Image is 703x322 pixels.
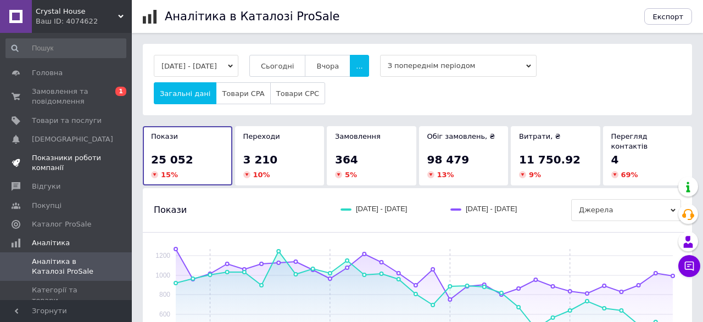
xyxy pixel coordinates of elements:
[32,134,113,144] span: [DEMOGRAPHIC_DATA]
[519,132,561,140] span: Витрати, ₴
[519,153,581,166] span: 11 750.92
[621,171,638,179] span: 69 %
[154,55,238,77] button: [DATE] - [DATE]
[437,171,454,179] span: 13 %
[261,62,294,70] span: Сьогодні
[644,8,693,25] button: Експорт
[159,310,170,318] text: 600
[216,82,270,104] button: Товари CPA
[165,10,339,23] h1: Аналітика в Каталозі ProSale
[316,62,339,70] span: Вчора
[249,55,306,77] button: Сьогодні
[36,16,132,26] div: Ваш ID: 4074622
[653,13,684,21] span: Експорт
[32,285,102,305] span: Категорії та товари
[253,171,270,179] span: 10 %
[276,89,319,98] span: Товари CPC
[611,132,648,150] span: Перегляд контактів
[161,171,178,179] span: 15 %
[115,87,126,96] span: 1
[154,204,187,216] span: Покази
[36,7,118,16] span: Crystal House
[243,153,278,166] span: 3 210
[151,153,193,166] span: 25 052
[270,82,325,104] button: Товари CPC
[155,272,170,279] text: 1000
[427,153,470,166] span: 98 479
[571,199,681,221] span: Джерела
[427,132,495,140] span: Обіг замовлень, ₴
[222,89,264,98] span: Товари CPA
[305,55,350,77] button: Вчора
[335,153,358,166] span: 364
[32,116,102,126] span: Товари та послуги
[155,252,170,259] text: 1200
[32,257,102,276] span: Аналітика в Каталозі ProSale
[32,201,62,211] span: Покупці
[243,132,280,140] span: Переходи
[611,153,619,166] span: 4
[32,153,102,173] span: Показники роботи компанії
[678,255,700,277] button: Чат з покупцем
[335,132,381,140] span: Замовлення
[32,219,91,229] span: Каталог ProSale
[350,55,369,77] button: ...
[32,68,63,78] span: Головна
[345,171,357,179] span: 5 %
[32,87,102,106] span: Замовлення та повідомлення
[529,171,541,179] span: 9 %
[32,238,70,248] span: Аналітика
[154,82,216,104] button: Загальні дані
[32,182,60,191] span: Відгуки
[5,38,126,58] input: Пошук
[159,291,170,298] text: 800
[151,132,178,140] span: Покази
[380,55,537,77] span: З попереднім періодом
[160,89,210,98] span: Загальні дані
[356,62,362,70] span: ...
